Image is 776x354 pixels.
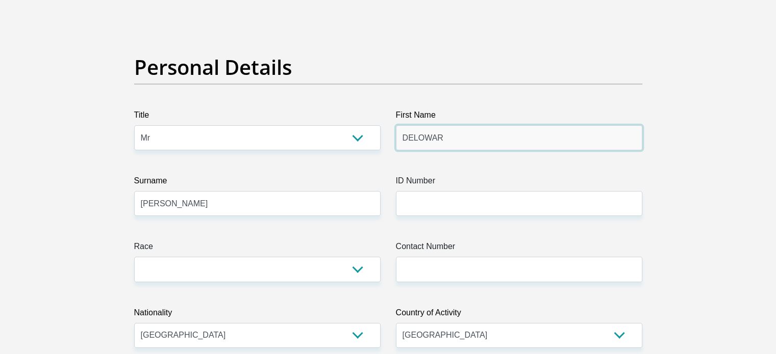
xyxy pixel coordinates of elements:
input: Surname [134,191,381,216]
input: ID Number [396,191,642,216]
h2: Personal Details [134,55,642,79]
label: Nationality [134,307,381,323]
label: Surname [134,175,381,191]
label: First Name [396,109,642,125]
input: First Name [396,125,642,150]
label: ID Number [396,175,642,191]
label: Title [134,109,381,125]
input: Contact Number [396,257,642,282]
label: Contact Number [396,240,642,257]
label: Country of Activity [396,307,642,323]
label: Race [134,240,381,257]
